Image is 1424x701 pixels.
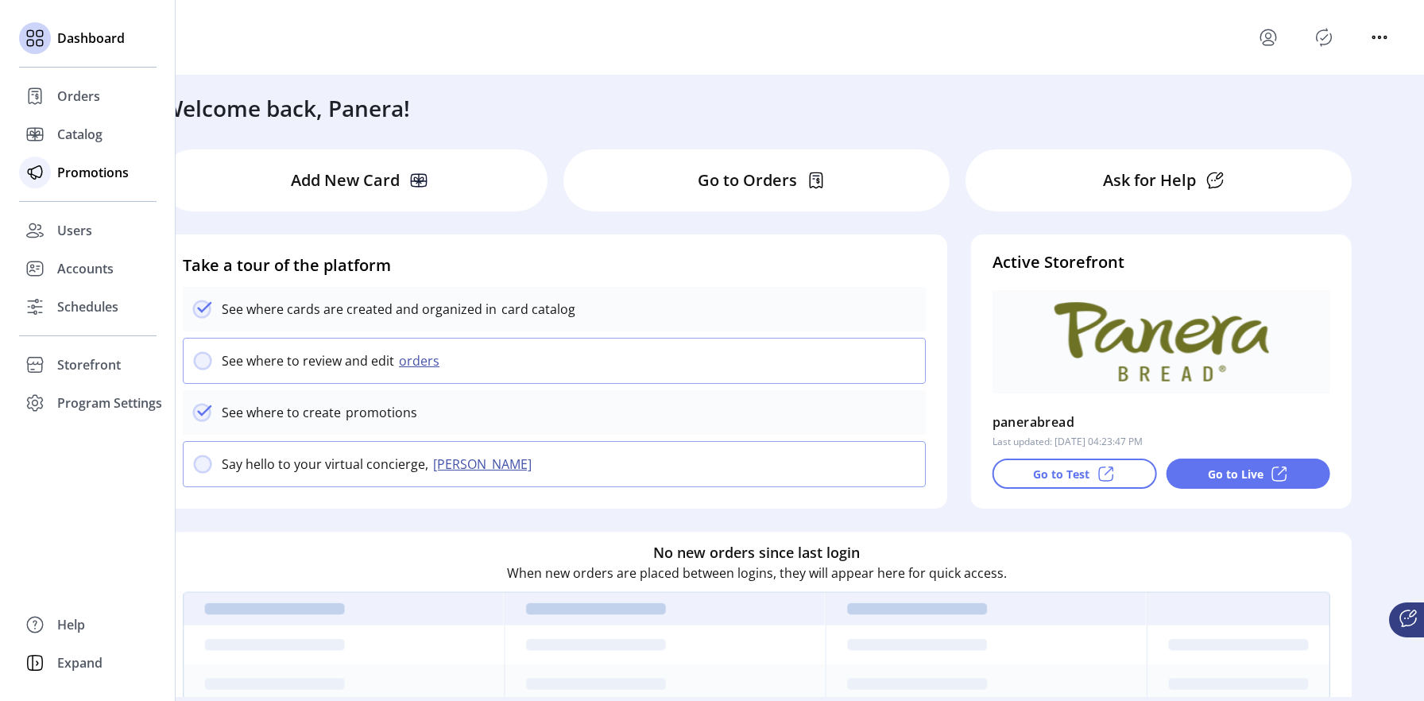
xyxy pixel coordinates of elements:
span: Help [57,615,85,634]
p: See where cards are created and organized in [222,300,497,319]
button: Publisher Panel [1311,25,1337,50]
span: Users [57,221,92,240]
span: Program Settings [57,393,162,412]
p: Go to Orders [698,168,797,192]
p: Say hello to your virtual concierge, [222,455,428,474]
p: panerabread [993,409,1074,435]
span: Expand [57,653,103,672]
p: Last updated: [DATE] 04:23:47 PM [993,435,1143,449]
p: card catalog [497,300,575,319]
button: menu [1367,25,1392,50]
p: See where to create [222,403,341,422]
p: Ask for Help [1103,168,1196,192]
button: [PERSON_NAME] [428,455,541,474]
span: Catalog [57,125,103,144]
p: Go to Live [1208,466,1263,482]
button: orders [394,351,449,370]
p: When new orders are placed between logins, they will appear here for quick access. [507,564,1007,583]
p: See where to review and edit [222,351,394,370]
span: Schedules [57,297,118,316]
p: Go to Test [1033,466,1089,482]
h6: No new orders since last login [653,542,860,564]
span: Storefront [57,355,121,374]
span: Dashboard [57,29,125,48]
h4: Active Storefront [993,250,1330,274]
span: Orders [57,87,100,106]
p: promotions [341,403,417,422]
button: menu [1256,25,1281,50]
span: Promotions [57,163,129,182]
span: Accounts [57,259,114,278]
p: Add New Card [291,168,400,192]
h3: Welcome back, Panera! [162,91,410,125]
h4: Take a tour of the platform [183,254,926,277]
